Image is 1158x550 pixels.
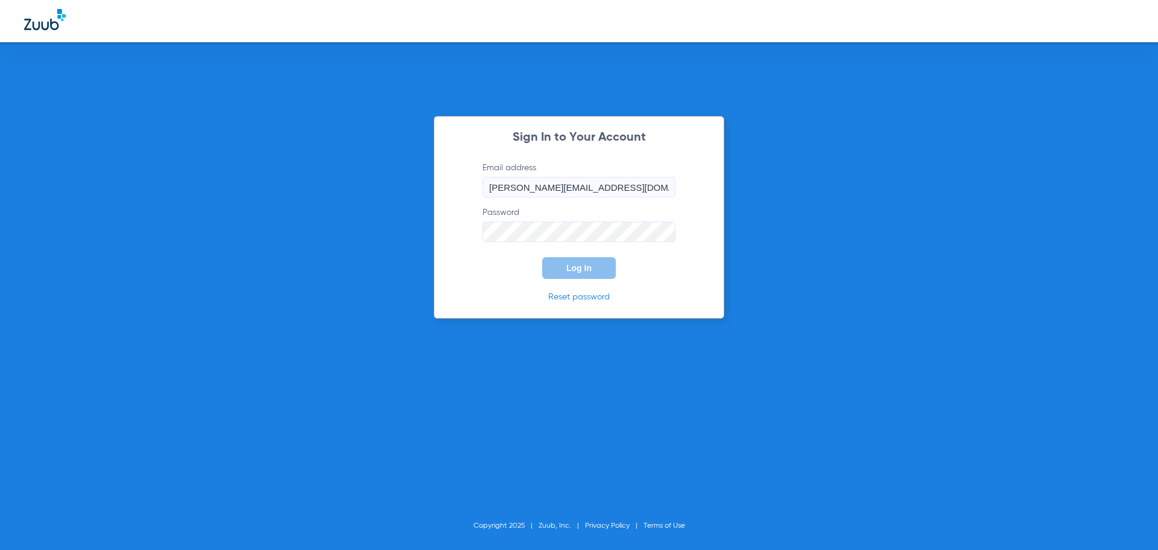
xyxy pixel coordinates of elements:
a: Terms of Use [644,522,685,529]
li: Zuub, Inc. [539,520,585,532]
a: Privacy Policy [585,522,630,529]
a: Reset password [548,293,610,301]
input: Password [482,222,675,242]
label: Email address [482,162,675,197]
li: Copyright 2025 [473,520,539,532]
input: Email address [482,177,675,197]
img: Zuub Logo [24,9,66,30]
span: Log In [566,263,592,273]
label: Password [482,206,675,242]
h2: Sign In to Your Account [464,132,694,144]
button: Log In [542,257,616,279]
iframe: Chat Widget [1098,492,1158,550]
